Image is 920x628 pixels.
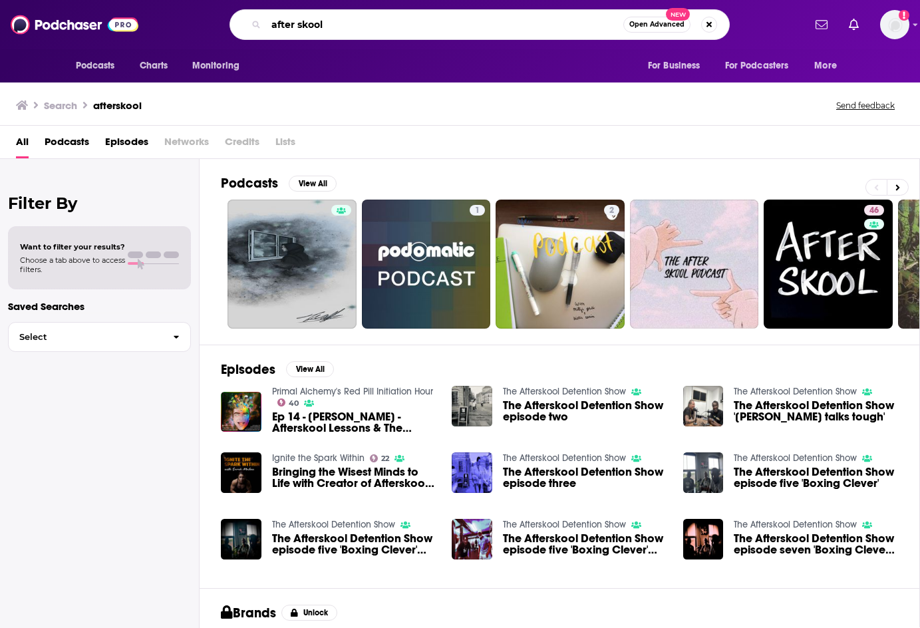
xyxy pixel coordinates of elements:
[286,361,334,377] button: View All
[8,194,191,213] h2: Filter By
[221,175,278,192] h2: Podcasts
[683,519,724,559] img: The Afterskool Detention Show episode seven 'Boxing Clever' part three
[192,57,239,75] span: Monitoring
[272,466,436,489] span: Bringing the Wisest Minds to Life with Creator of Afterskool [PERSON_NAME]
[814,57,837,75] span: More
[864,205,884,216] a: 46
[221,519,261,559] img: The Afterskool Detention Show episode five 'Boxing Clever' part 2
[899,10,909,21] svg: Add a profile image
[16,131,29,158] a: All
[604,205,619,216] a: 2
[11,12,138,37] img: Podchaser - Follow, Share and Rate Podcasts
[734,452,857,464] a: The Afterskool Detention Show
[362,200,491,329] a: 1
[45,131,89,158] a: Podcasts
[880,10,909,39] button: Show profile menu
[289,400,299,406] span: 40
[683,452,724,493] img: The Afterskool Detention Show episode five 'Boxing Clever'
[629,21,685,28] span: Open Advanced
[470,205,485,216] a: 1
[272,466,436,489] a: Bringing the Wisest Minds to Life with Creator of Afterskool Mark Wooding
[225,131,259,158] span: Credits
[810,13,833,36] a: Show notifications dropdown
[683,386,724,426] img: The Afterskool Detention Show 'Kyatara talks tough'
[764,200,893,329] a: 46
[725,57,789,75] span: For Podcasters
[221,605,276,621] h2: Brands
[272,411,436,434] a: Ep 14 - Mark Wooding - Afterskool Lessons & The Magnum Opus of Life
[452,386,492,426] img: The Afterskool Detention Show episode two
[230,9,730,40] div: Search podcasts, credits, & more...
[716,53,808,78] button: open menu
[734,533,898,555] a: The Afterskool Detention Show episode seven 'Boxing Clever' part three
[277,398,299,406] a: 40
[221,392,261,432] a: Ep 14 - Mark Wooding - Afterskool Lessons & The Magnum Opus of Life
[8,322,191,352] button: Select
[272,533,436,555] a: The Afterskool Detention Show episode five 'Boxing Clever' part 2
[880,10,909,39] img: User Profile
[734,400,898,422] span: The Afterskool Detention Show '[PERSON_NAME] talks tough'
[221,361,275,378] h2: Episodes
[44,99,77,112] h3: Search
[503,386,626,397] a: The Afterskool Detention Show
[475,204,480,218] span: 1
[503,519,626,530] a: The Afterskool Detention Show
[609,204,614,218] span: 2
[9,333,162,341] span: Select
[648,57,700,75] span: For Business
[805,53,853,78] button: open menu
[105,131,148,158] a: Episodes
[734,466,898,489] a: The Afterskool Detention Show episode five 'Boxing Clever'
[843,13,864,36] a: Show notifications dropdown
[272,519,395,530] a: The Afterskool Detention Show
[496,200,625,329] a: 2
[67,53,132,78] button: open menu
[272,452,365,464] a: Ignite the Spark Within
[869,204,879,218] span: 46
[183,53,257,78] button: open menu
[503,400,667,422] a: The Afterskool Detention Show episode two
[734,386,857,397] a: The Afterskool Detention Show
[503,466,667,489] a: The Afterskool Detention Show episode three
[272,411,436,434] span: Ep 14 - [PERSON_NAME] - Afterskool Lessons & The Magnum Opus of Life
[275,131,295,158] span: Lists
[503,452,626,464] a: The Afterskool Detention Show
[272,386,433,397] a: Primal Alchemy's Red Pill Initiation Hour
[20,242,125,251] span: Want to filter your results?
[20,255,125,274] span: Choose a tab above to access filters.
[281,605,338,621] button: Unlock
[452,519,492,559] img: The Afterskool Detention Show episode five 'Boxing Clever' part 4
[503,533,667,555] a: The Afterskool Detention Show episode five 'Boxing Clever' part 4
[734,400,898,422] a: The Afterskool Detention Show 'Kyatara talks tough'
[131,53,176,78] a: Charts
[266,14,623,35] input: Search podcasts, credits, & more...
[140,57,168,75] span: Charts
[289,176,337,192] button: View All
[832,100,899,111] button: Send feedback
[452,452,492,493] img: The Afterskool Detention Show episode three
[8,300,191,313] p: Saved Searches
[666,8,690,21] span: New
[623,17,690,33] button: Open AdvancedNew
[76,57,115,75] span: Podcasts
[221,452,261,493] img: Bringing the Wisest Minds to Life with Creator of Afterskool Mark Wooding
[639,53,717,78] button: open menu
[164,131,209,158] span: Networks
